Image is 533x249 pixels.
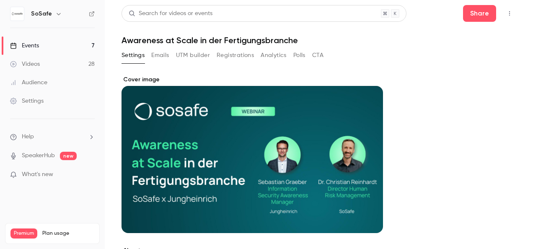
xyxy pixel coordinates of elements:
button: Emails [151,49,169,62]
span: Plan usage [42,230,94,237]
span: What's new [22,170,53,179]
button: CTA [312,49,323,62]
button: Registrations [217,49,254,62]
button: UTM builder [176,49,210,62]
button: Analytics [261,49,287,62]
span: Help [22,132,34,141]
section: Cover image [122,75,383,233]
div: Events [10,41,39,50]
img: SoSafe [10,7,24,21]
button: Settings [122,49,145,62]
span: Premium [10,228,37,239]
span: new [60,152,77,160]
h6: SoSafe [31,10,52,18]
label: Cover image [122,75,383,84]
div: Search for videos or events [129,9,212,18]
button: Share [463,5,496,22]
h1: Awareness at Scale in der Fertigungsbranche [122,35,516,45]
div: Audience [10,78,47,87]
div: Settings [10,97,44,105]
iframe: Noticeable Trigger [85,171,95,179]
div: Videos [10,60,40,68]
a: SpeakerHub [22,151,55,160]
li: help-dropdown-opener [10,132,95,141]
button: Polls [293,49,305,62]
